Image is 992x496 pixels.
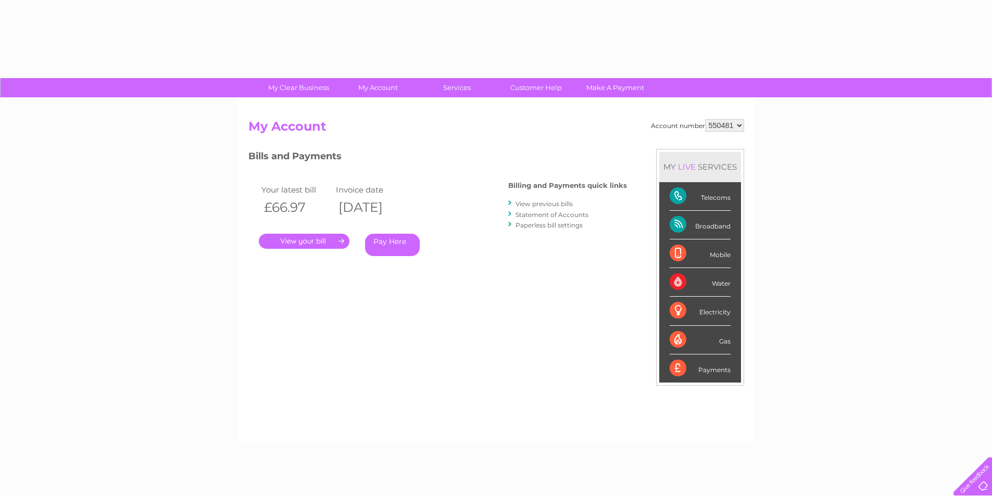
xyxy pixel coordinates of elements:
div: LIVE [676,162,698,172]
div: Account number [651,119,744,132]
th: [DATE] [333,197,408,218]
div: Water [670,268,731,297]
div: Payments [670,354,731,383]
div: MY SERVICES [659,152,741,182]
a: View previous bills [516,200,573,208]
a: My Account [335,78,421,97]
a: Customer Help [493,78,579,97]
a: Paperless bill settings [516,221,583,229]
h4: Billing and Payments quick links [508,182,627,189]
h3: Bills and Payments [248,149,627,167]
div: Electricity [670,297,731,325]
a: Pay Here [365,234,420,256]
div: Gas [670,326,731,354]
div: Broadband [670,211,731,239]
a: Make A Payment [572,78,658,97]
a: My Clear Business [256,78,342,97]
a: Statement of Accounts [516,211,588,219]
div: Telecoms [670,182,731,211]
td: Your latest bill [259,183,334,197]
div: Mobile [670,239,731,268]
a: Services [414,78,500,97]
th: £66.97 [259,197,334,218]
td: Invoice date [333,183,408,197]
h2: My Account [248,119,744,139]
a: . [259,234,349,249]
